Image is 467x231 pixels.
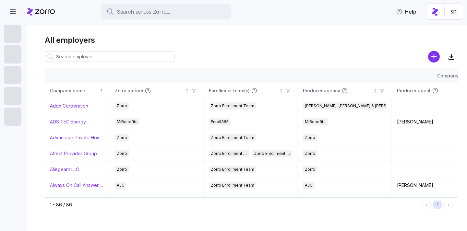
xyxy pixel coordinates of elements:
th: Zorro partnerNot sorted [110,83,204,98]
span: Zorro Enrollment Team [211,102,254,110]
div: Sorted ascending [99,88,103,93]
button: Search across Zorro... [101,4,231,19]
div: Not sorted [373,88,377,93]
span: MiBenefits [117,118,138,125]
span: MiBenefits [305,118,326,125]
th: Producer agencyNot sorted [298,83,392,98]
span: Zorro Enrollment Experts [254,150,291,157]
div: Not sorted [279,88,283,93]
a: Addx Corporation [50,103,88,109]
div: 1 - 86 / 86 [50,202,420,208]
span: Zorro [305,166,315,173]
h1: All employers [45,35,458,45]
span: Enroll365 [211,118,229,125]
span: Zorro [305,134,315,141]
a: Allegeant LLC [50,166,79,173]
a: Advantage Private Home Care [50,134,104,141]
span: Zorro [117,102,127,110]
span: Zorro Enrollment Team [211,150,247,157]
button: Help [391,5,422,18]
span: Zorro Enrollment Team [211,134,254,141]
span: Zorro [305,150,315,157]
span: AJG [305,182,313,189]
span: Producer agency [303,87,340,94]
a: ADS TEC Energy [50,119,86,125]
span: Zorro [117,150,127,157]
button: 1 [433,201,442,209]
div: Company name [50,87,98,94]
span: Zorro [117,166,127,173]
button: Next page [444,201,453,209]
span: [PERSON_NAME], [PERSON_NAME] & [PERSON_NAME] [305,102,407,110]
button: Previous page [422,201,431,209]
span: Zorro Enrollment Team [211,182,254,189]
span: Help [396,8,416,16]
a: Affect Provider Group [50,150,97,157]
th: Company nameSorted ascending [45,83,110,98]
img: 038087f1531ae87852c32fa7be65e69b [449,6,459,17]
span: Producer agent [397,87,431,94]
span: Zorro [117,134,127,141]
span: Enrollment team(s) [209,87,250,94]
div: Not sorted [185,88,189,93]
th: Enrollment team(s)Not sorted [204,83,298,98]
span: Search across Zorro... [117,8,170,16]
input: Search employer [45,52,174,62]
a: Always On Call Answering Service [50,182,104,189]
span: AJG [117,182,125,189]
svg: add icon [428,51,440,63]
span: Zorro partner [115,87,143,94]
span: Zorro Enrollment Team [211,166,254,173]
